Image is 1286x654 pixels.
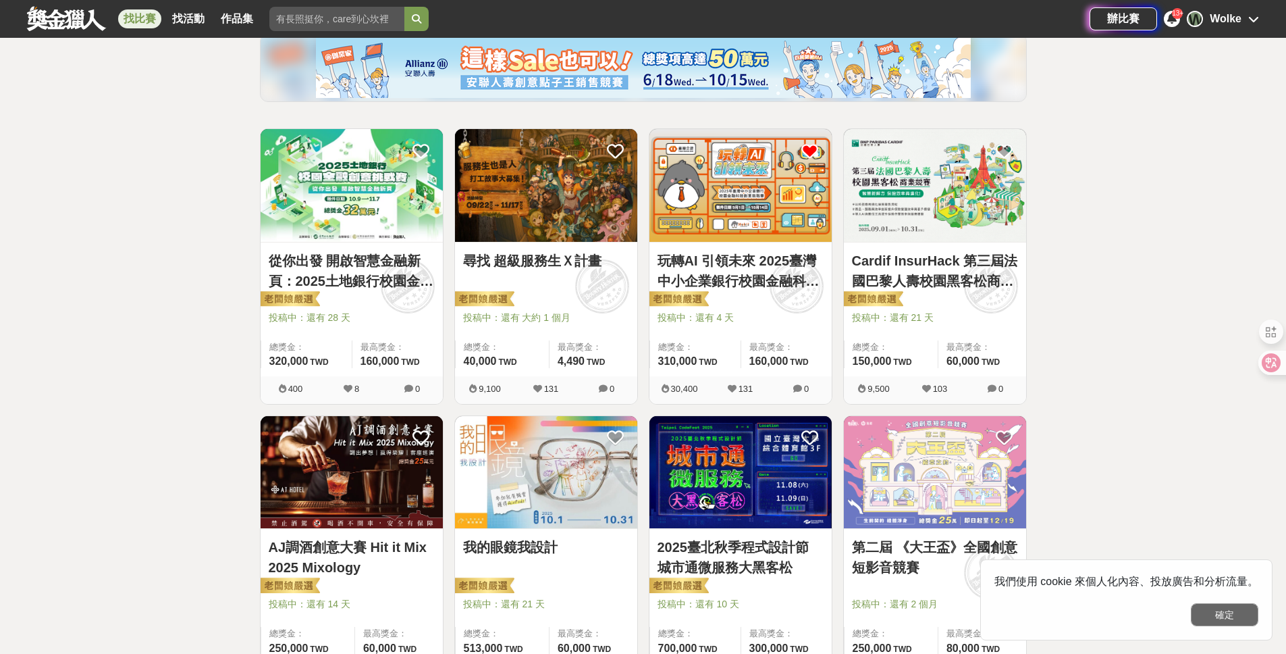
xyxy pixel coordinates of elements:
[658,341,732,354] span: 總獎金：
[658,537,824,578] a: 2025臺北秋季程式設計節 城市通微服務大黑客松
[261,416,443,529] img: Cover Image
[933,384,948,394] span: 103
[852,537,1018,578] a: 第二屆 《大王盃》全國創意短影音競賽
[401,357,419,367] span: TWD
[464,627,541,640] span: 總獎金：
[749,341,824,354] span: 最高獎金：
[479,384,501,394] span: 9,100
[544,384,559,394] span: 131
[455,129,637,242] img: Cover Image
[452,577,514,596] img: 老闆娘嚴選
[982,645,1000,654] span: TWD
[844,416,1026,529] img: Cover Image
[852,597,1018,611] span: 投稿中：還有 2 個月
[360,341,435,354] span: 最高獎金：
[946,643,980,654] span: 80,000
[398,645,417,654] span: TWD
[749,355,788,367] span: 160,000
[360,355,400,367] span: 160,000
[558,341,629,354] span: 最高獎金：
[946,355,980,367] span: 60,000
[647,291,709,309] img: 老闆娘嚴選
[946,341,1018,354] span: 最高獎金：
[649,129,832,243] a: Cover Image
[269,7,404,31] input: 有長照挺你，care到心坎裡！青春出手，拍出照顧 影音徵件活動
[671,384,698,394] span: 30,400
[658,311,824,325] span: 投稿中：還有 4 天
[994,576,1258,587] span: 我們使用 cookie 來個人化內容、投放廣告和分析流量。
[1187,11,1203,27] div: W
[269,597,435,611] span: 投稿中：還有 14 天
[852,251,1018,291] a: Cardif InsurHack 第三屆法國巴黎人壽校園黑客松商業競賽
[463,597,629,611] span: 投稿中：還有 21 天
[853,341,930,354] span: 總獎金：
[699,357,717,367] span: TWD
[804,384,809,394] span: 0
[749,627,824,640] span: 最高獎金：
[258,291,320,309] img: 老闆娘嚴選
[852,311,1018,325] span: 投稿中：還有 21 天
[658,597,824,611] span: 投稿中：還有 10 天
[455,416,637,529] img: Cover Image
[946,627,1018,640] span: 最高獎金：
[647,577,709,596] img: 老闆娘嚴選
[269,311,435,325] span: 投稿中：還有 28 天
[699,645,717,654] span: TWD
[844,129,1026,242] img: Cover Image
[463,251,629,271] a: 尋找 超級服務生Ｘ計畫
[118,9,161,28] a: 找比賽
[269,537,435,578] a: AJ調酒創意大賽 Hit it Mix 2025 Mixology
[464,355,497,367] span: 40,000
[269,251,435,291] a: 從你出發 開啟智慧金融新頁：2025土地銀行校園金融創意挑戰賽
[649,416,832,529] img: Cover Image
[269,627,346,640] span: 總獎金：
[269,355,309,367] span: 320,000
[558,355,585,367] span: 4,490
[790,357,808,367] span: TWD
[1191,603,1258,626] button: 確定
[261,129,443,242] img: Cover Image
[463,537,629,557] a: 我的眼鏡我設計
[363,643,396,654] span: 60,000
[893,357,911,367] span: TWD
[658,643,697,654] span: 700,000
[739,384,753,394] span: 131
[558,627,629,640] span: 最高獎金：
[316,37,971,98] img: cf4fb443-4ad2-4338-9fa3-b46b0bf5d316.png
[610,384,614,394] span: 0
[452,291,514,309] img: 老闆娘嚴選
[790,645,808,654] span: TWD
[498,357,516,367] span: TWD
[415,384,420,394] span: 0
[853,627,930,640] span: 總獎金：
[853,355,892,367] span: 150,000
[1210,11,1241,27] div: Wolke
[363,627,435,640] span: 最高獎金：
[1172,9,1183,17] span: 13+
[258,577,320,596] img: 老闆娘嚴選
[658,355,697,367] span: 310,000
[841,291,903,309] img: 老闆娘嚴選
[464,643,503,654] span: 513,000
[354,384,359,394] span: 8
[853,643,892,654] span: 250,000
[593,645,611,654] span: TWD
[288,384,303,394] span: 400
[504,645,523,654] span: TWD
[982,357,1000,367] span: TWD
[310,357,328,367] span: TWD
[998,384,1003,394] span: 0
[749,643,788,654] span: 300,000
[463,311,629,325] span: 投稿中：還有 大約 1 個月
[215,9,259,28] a: 作品集
[310,645,328,654] span: TWD
[658,627,732,640] span: 總獎金：
[1090,7,1157,30] a: 辦比賽
[464,341,541,354] span: 總獎金：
